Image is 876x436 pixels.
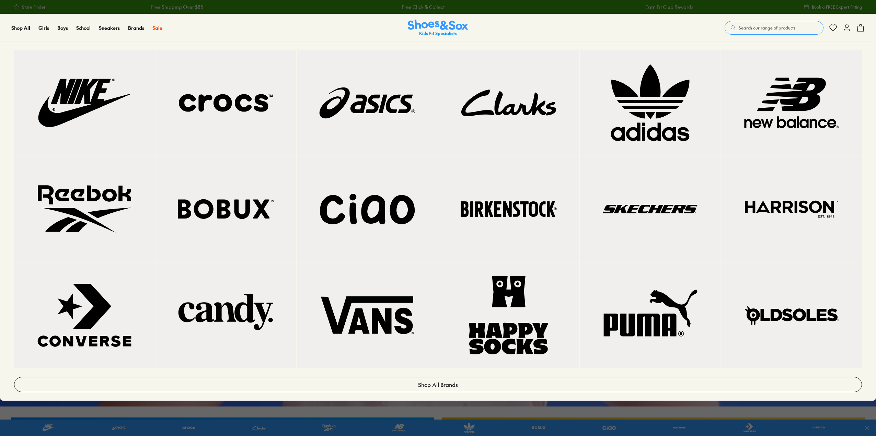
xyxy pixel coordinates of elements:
a: Shop All Brands [14,377,862,392]
span: Book a FREE Expert Fitting [812,4,862,10]
a: School [76,24,91,32]
span: Search our range of products [739,25,795,31]
a: Free Shipping Over $85 [146,3,198,11]
span: Shop All Brands [418,380,458,389]
a: Sneakers [99,24,120,32]
a: Book a FREE Expert Fitting [804,1,862,13]
span: Sneakers [99,24,120,31]
span: Brands [128,24,144,31]
span: School [76,24,91,31]
button: Search our range of products [725,21,823,35]
a: Boys [57,24,68,32]
a: Shoes & Sox [408,20,468,36]
a: Store Finder [14,1,46,13]
span: Store Finder [22,4,46,10]
a: Sale [152,24,162,32]
a: Shop All [11,24,30,32]
span: Girls [38,24,49,31]
a: Earn Fit Club Rewards [640,3,688,11]
a: Girls [38,24,49,32]
img: SNS_Logo_Responsive.svg [408,20,468,36]
span: Sale [152,24,162,31]
a: Brands [128,24,144,32]
span: Boys [57,24,68,31]
span: Shop All [11,24,30,31]
a: Free Click & Collect [397,3,439,11]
